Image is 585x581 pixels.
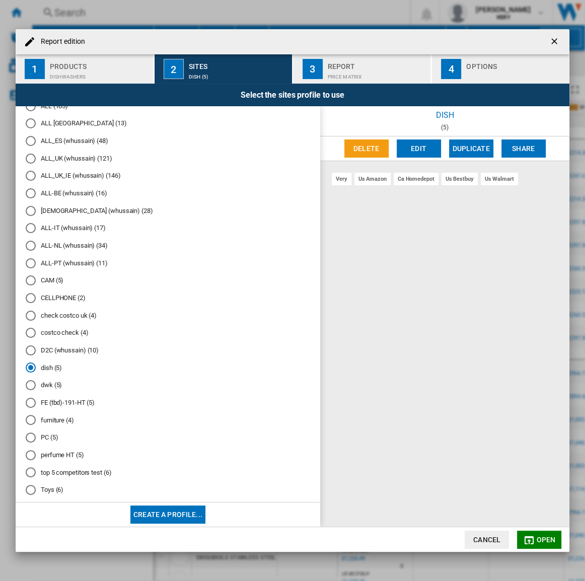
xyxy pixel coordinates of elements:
[26,171,310,181] md-radio-button: ALL_UK_IE (whussain) (146)
[26,119,310,128] md-radio-button: ALL PORTUGAL (13)
[432,54,569,84] button: 4 Options
[155,54,293,84] button: 2 Sites dish (5)
[26,101,310,111] md-radio-button: ALL (105)
[26,154,310,163] md-radio-button: ALL_UK (whussain) (121)
[328,69,427,80] div: Price Matrix
[517,531,561,549] button: Open
[16,54,154,84] button: 1 Products Dishwashers
[328,58,427,69] div: Report
[26,206,310,215] md-radio-button: ALL-IE (whussain) (28)
[26,381,310,390] md-radio-button: dwk (5)
[481,173,518,185] div: us walmart
[441,59,461,79] div: 4
[442,173,478,185] div: us bestbuy
[26,258,310,268] md-radio-button: ALL-PT (whussain) (11)
[26,136,310,146] md-radio-button: ALL_ES (whussain) (48)
[26,468,310,477] md-radio-button: top 5 competitors test (6)
[50,58,149,69] div: Products
[16,84,569,106] div: Select the sites profile to use
[26,433,310,443] md-radio-button: PC (5)
[26,241,310,251] md-radio-button: ALL-NL (whussain) (34)
[394,173,438,185] div: ca homedepot
[320,124,569,131] div: (5)
[189,69,288,80] div: dish (5)
[25,59,45,79] div: 1
[26,398,310,407] md-radio-button: FE (tbd)-191-HT (5)
[16,29,569,552] md-dialog: Report edition ...
[189,58,288,69] div: Sites
[537,536,556,544] span: Open
[501,139,546,158] button: Share
[354,173,391,185] div: us amazon
[303,59,323,79] div: 3
[26,363,310,373] md-radio-button: dish (5)
[164,59,184,79] div: 2
[549,36,561,48] ng-md-icon: getI18NText('BUTTONS.CLOSE_DIALOG')
[26,189,310,198] md-radio-button: ALL-BE (whussain) (16)
[466,58,565,69] div: Options
[26,224,310,233] md-radio-button: ALL-IT (whussain) (17)
[320,106,569,124] div: dish
[545,32,565,52] button: getI18NText('BUTTONS.CLOSE_DIALOG')
[26,415,310,425] md-radio-button: furniture (4)
[36,37,85,47] h4: Report edition
[26,294,310,303] md-radio-button: CELLPHONE (2)
[465,531,509,549] button: Cancel
[397,139,441,158] button: Edit
[26,450,310,460] md-radio-button: perfume HT (5)
[26,345,310,355] md-radio-button: D2C (whussain) (10)
[26,485,310,495] md-radio-button: Toys (6)
[26,328,310,338] md-radio-button: costco check (4)
[449,139,493,158] button: Duplicate
[332,173,351,185] div: very
[344,139,389,158] button: Delete
[26,311,310,320] md-radio-button: check costco uk (4)
[130,505,205,524] button: Create a profile...
[50,69,149,80] div: Dishwashers
[26,276,310,285] md-radio-button: CAM (5)
[294,54,432,84] button: 3 Report Price Matrix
